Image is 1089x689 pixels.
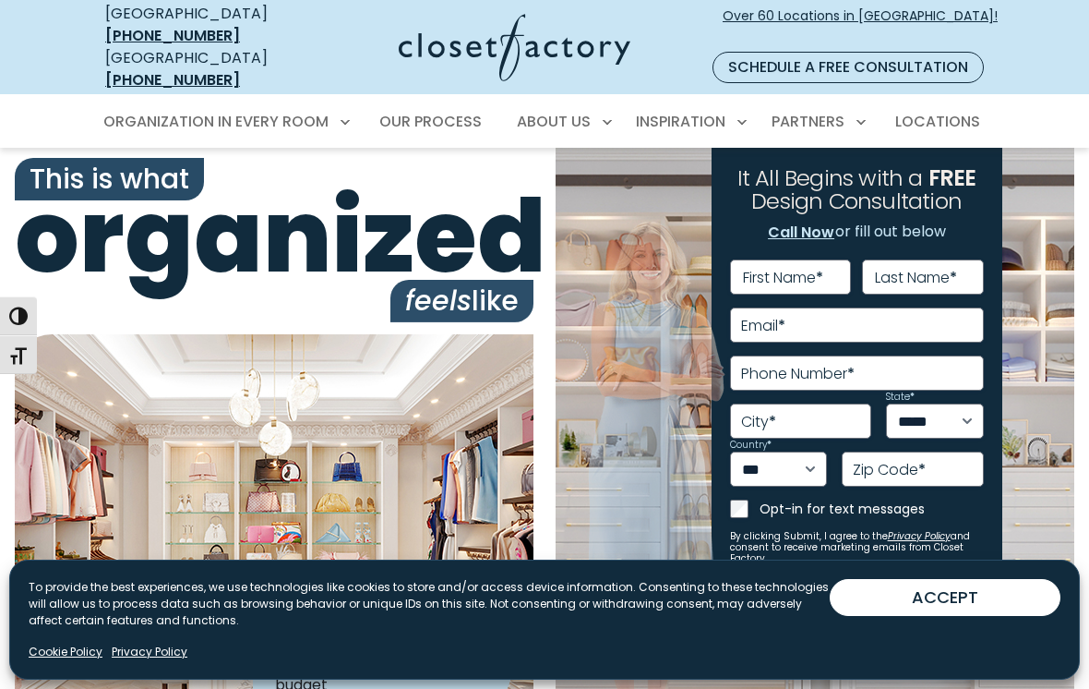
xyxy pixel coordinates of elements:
[390,280,533,322] span: like
[105,47,306,91] div: [GEOGRAPHIC_DATA]
[399,14,630,81] img: Closet Factory Logo
[405,281,472,320] i: feels
[15,186,533,286] span: organized
[105,69,240,91] a: [PHONE_NUMBER]
[15,158,204,200] span: This is what
[29,579,830,629] p: To provide the best experiences, we use technologies like cookies to store and/or access device i...
[636,111,725,132] span: Inspiration
[29,644,102,660] a: Cookie Policy
[723,6,998,45] span: Over 60 Locations in [GEOGRAPHIC_DATA]!
[772,111,844,132] span: Partners
[830,579,1060,616] button: ACCEPT
[90,96,999,148] nav: Primary Menu
[105,3,306,47] div: [GEOGRAPHIC_DATA]
[895,111,980,132] span: Locations
[379,111,482,132] span: Our Process
[103,111,329,132] span: Organization in Every Room
[712,52,984,83] a: Schedule a Free Consultation
[112,644,187,660] a: Privacy Policy
[517,111,591,132] span: About Us
[105,25,240,46] a: [PHONE_NUMBER]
